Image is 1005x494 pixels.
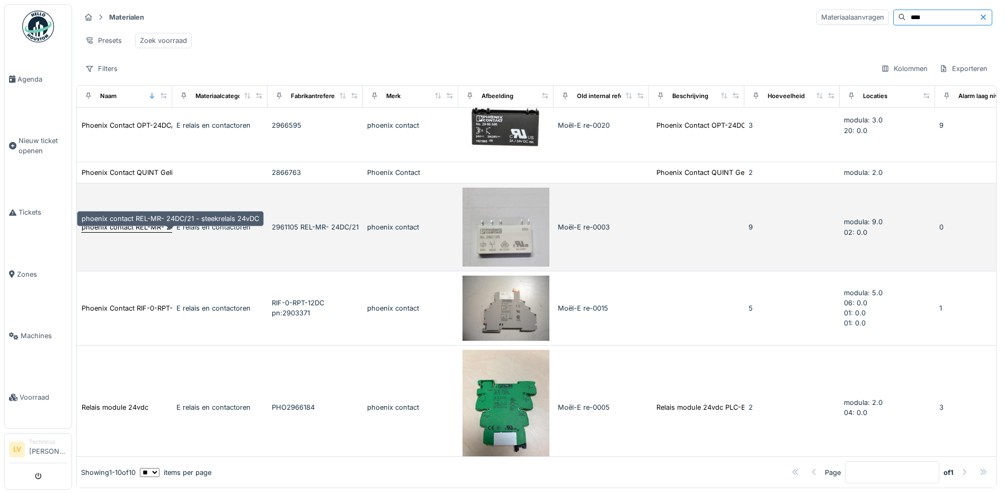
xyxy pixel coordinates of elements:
strong: Materialen [105,12,148,22]
a: Machines [5,305,72,367]
div: Presets [81,33,127,48]
div: E relais en contactoren [176,303,263,313]
a: LV Technicus[PERSON_NAME] [9,438,67,463]
img: phoenix contact REL-MR- 24DC/21 - steekrelais 24vDC [463,188,549,266]
span: modula: 2.0 [844,169,883,177]
span: modula: 5.0 [844,289,883,297]
div: Phoenix Contact OPT-24DC/24DC/2 Series Solid St... [656,120,828,130]
div: Exporteren [935,61,992,76]
div: E relais en contactoren [176,120,263,130]
a: Tickets [5,182,72,243]
span: Zones [17,269,67,279]
div: 2866763 [272,167,359,178]
div: Phoenix Contact RIF-0-RPT-12DC Relais 12 vdc [82,303,233,313]
div: phoenix contact [367,303,454,313]
div: Moël-E re-0003 [558,222,645,232]
a: Agenda [5,48,72,110]
a: Voorraad [5,367,72,428]
div: 2 [749,402,835,412]
div: Showing 1 - 10 of 10 [81,467,136,478]
div: Kolommen [876,61,932,76]
span: modula: 2.0 [844,399,883,407]
img: Badge_color-CXgf-gQk.svg [22,11,54,42]
div: items per page [140,467,211,478]
span: 01: 0.0 [844,309,866,317]
div: 2966595 [272,120,359,130]
div: phoenix contact REL-MR- 24DC/21 - steekrelais 24vDC [77,211,264,226]
div: Moël-E re-0005 [558,402,645,412]
strong: of 1 [944,467,954,478]
li: [PERSON_NAME] [29,438,67,461]
div: Phoenix Contact [367,167,454,178]
img: Phoenix Contact RIF-0-RPT-12DC Relais 12 vdc [463,276,549,341]
div: Page [825,467,841,478]
span: Nieuw ticket openen [19,136,67,156]
div: phoenix contact REL-MR- 24DC/21 - steekrelais 24vDC [82,222,259,232]
div: phoenix contact [367,222,454,232]
span: Machines [21,331,67,341]
div: Materiaalcategorie [195,92,249,101]
div: Fabrikantreferentie [291,92,346,101]
div: Zoek voorraad [140,36,187,46]
a: Nieuw ticket openen [5,110,72,182]
div: Afbeelding [482,92,513,101]
div: Relais module 24vdc [82,402,148,412]
span: 06: 0.0 [844,299,867,307]
div: Old internal reference [577,92,641,101]
span: Tickets [19,207,67,217]
div: 2 [749,167,835,178]
div: 9 [749,222,835,232]
span: modula: 3.0 [844,116,883,124]
div: phoenix contact [367,402,454,412]
div: Phoenix Contact OPT-24DC/24DC/2 Series Solid State Relay 2966595 [82,120,307,130]
div: Moël-E re-0020 [558,120,645,130]
div: Filters [81,61,122,76]
div: Merk [386,92,401,101]
div: Phoenix Contact QUINT Gelijkstroomvoeding 24-10... [656,167,829,178]
span: 01: 0.0 [844,319,866,327]
div: Moël-E re-0015 [558,303,645,313]
div: Relais module 24vdc PLC-BSC-24UC/21 [656,402,786,412]
div: E relais en contactoren [176,402,263,412]
div: Materiaalaanvragen [816,10,889,25]
span: modula: 9.0 [844,218,883,226]
span: Agenda [17,74,67,84]
div: Naam [100,92,117,101]
span: 02: 0.0 [844,228,867,236]
span: 04: 0.0 [844,409,867,417]
div: 5 [749,303,835,313]
div: RIF-0-RPT-12DC pn:2903371 [272,298,359,318]
div: Phoenix Contact QUINT Gelijkstroomvoeding 24-10A -2866763 [82,167,287,178]
li: LV [9,442,25,457]
div: Technicus [29,438,67,446]
div: Hoeveelheid [768,92,805,101]
a: Zones [5,243,72,305]
div: phoenix contact [367,120,454,130]
div: E relais en contactoren [176,222,263,232]
div: PHO2966184 [272,402,359,412]
div: 3 [749,120,835,130]
span: Voorraad [20,392,67,402]
img: Relais module 24vdc [463,350,549,466]
div: 2961105 REL-MR- 24DC/21 [272,222,359,232]
span: 20: 0.0 [844,127,867,135]
img: Phoenix Contact OPT-24DC/24DC/2 Series Solid State Relay 2966595 [463,93,549,157]
div: Locaties [863,92,887,101]
div: Beschrijving [672,92,708,101]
